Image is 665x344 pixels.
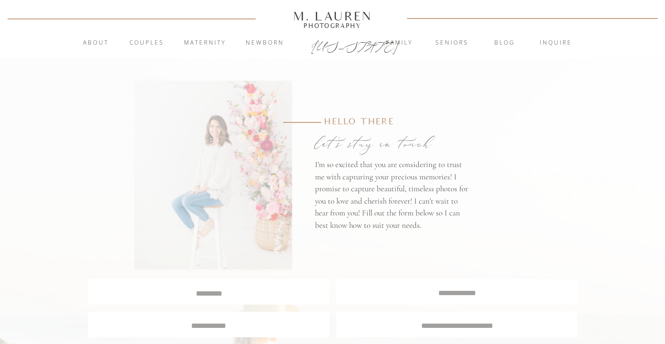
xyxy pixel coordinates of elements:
[289,23,376,28] a: Photography
[179,38,231,48] a: Maternity
[239,38,290,48] a: Newborn
[315,130,471,156] p: let's stay in touch
[530,38,582,48] a: inquire
[315,158,471,239] p: I'm so excited that you are considering to trust me with capturing your precious memories! I prom...
[324,115,446,130] p: Hello there
[265,11,400,21] a: M. Lauren
[77,38,114,48] a: About
[121,38,172,48] a: Couples
[311,39,354,50] a: [US_STATE]
[426,38,478,48] a: Seniors
[479,38,530,48] a: blog
[374,38,425,48] a: Family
